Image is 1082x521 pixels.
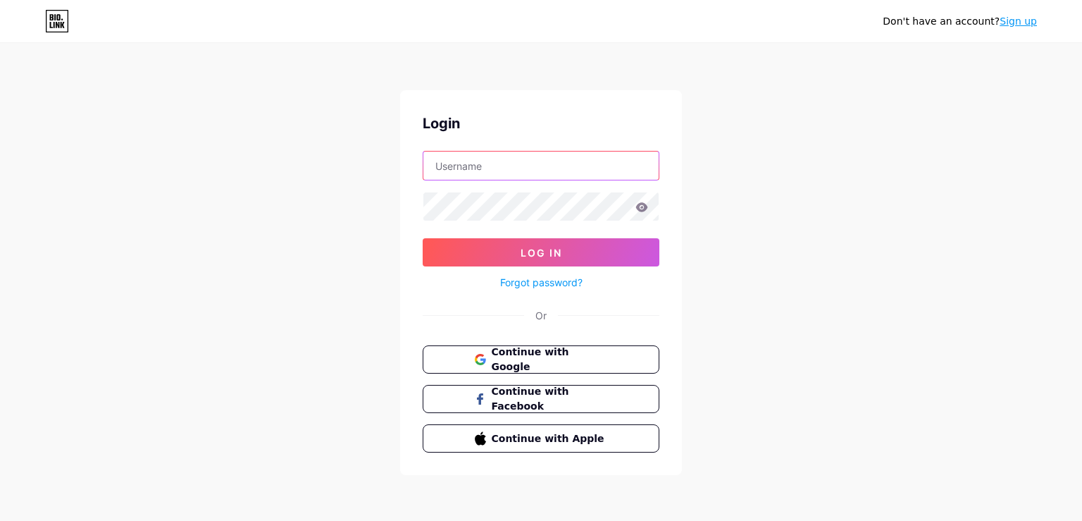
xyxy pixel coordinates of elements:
button: Log In [423,238,659,266]
div: Don't have an account? [883,14,1037,29]
input: Username [423,152,659,180]
button: Continue with Apple [423,424,659,453]
div: Or [535,308,547,323]
a: Sign up [1000,16,1037,27]
a: Forgot password? [500,275,583,290]
span: Continue with Google [492,345,608,374]
span: Continue with Apple [492,431,608,446]
button: Continue with Facebook [423,385,659,413]
button: Continue with Google [423,345,659,374]
span: Continue with Facebook [492,384,608,414]
div: Login [423,113,659,134]
span: Log In [521,247,562,259]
